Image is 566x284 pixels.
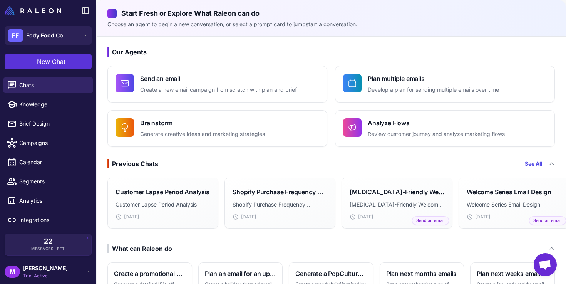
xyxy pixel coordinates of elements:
[8,29,23,42] div: FF
[19,81,87,89] span: Chats
[386,269,458,278] h3: Plan next months emails
[477,269,548,278] h3: Plan next weeks emails
[107,66,327,103] button: Send an emailCreate a new email campaign from scratch with plan and brief
[5,266,20,278] div: M
[26,31,65,40] span: Fody Food Co.
[205,269,276,278] h3: Plan an email for an upcoming holiday
[114,269,186,278] h3: Create a promotional brief and email
[107,8,555,18] h2: Start Fresh or Explore What Raleon can do
[44,238,52,245] span: 22
[467,200,561,209] p: Welcome Series Email Design
[5,26,92,45] button: FFFody Food Co.
[140,86,297,94] p: Create a new email campaign from scratch with plan and brief
[3,116,93,132] a: Brief Design
[3,154,93,170] a: Calendar
[31,246,65,252] span: Messages Left
[350,187,444,197] h3: [MEDICAL_DATA]-Friendly Welcome Series Email
[19,158,87,166] span: Calendar
[368,118,505,128] h4: Analyze Flows
[335,110,555,147] button: Analyze FlowsReview customer journey and analyze marketing flows
[467,187,551,197] h3: Welcome Series Email Design
[3,96,93,113] a: Knowledge
[140,118,265,128] h4: Brainstorm
[19,119,87,128] span: Brief Design
[368,130,505,139] p: Review customer journey and analyze marketing flows
[116,200,210,209] p: Customer Lapse Period Analysis
[116,213,210,220] div: [DATE]
[107,110,327,147] button: BrainstormGenerate creative ideas and marketing strategies
[3,173,93,190] a: Segments
[19,100,87,109] span: Knowledge
[233,187,327,197] h3: Shopify Purchase Frequency Analysis
[5,54,92,69] button: +New Chat
[23,272,68,279] span: Trial Active
[107,244,172,253] div: What can Raleon do
[467,213,561,220] div: [DATE]
[31,57,35,66] span: +
[37,57,65,66] span: New Chat
[350,213,444,220] div: [DATE]
[3,77,93,93] a: Chats
[534,253,557,276] a: Open chat
[412,216,449,225] span: Send an email
[107,47,555,57] h3: Our Agents
[19,216,87,224] span: Integrations
[368,74,499,83] h4: Plan multiple emails
[335,66,555,103] button: Plan multiple emailsDevelop a plan for sending multiple emails over time
[295,269,367,278] h3: Generate a PopCulture themed brief
[368,86,499,94] p: Develop a plan for sending multiple emails over time
[3,212,93,228] a: Integrations
[19,139,87,147] span: Campaigns
[3,135,93,151] a: Campaigns
[3,193,93,209] a: Analytics
[19,197,87,205] span: Analytics
[5,6,64,15] a: Raleon Logo
[116,187,209,197] h3: Customer Lapse Period Analysis
[107,20,555,29] p: Choose an agent to begin a new conversation, or select a prompt card to jumpstart a conversation.
[23,264,68,272] span: [PERSON_NAME]
[529,216,566,225] span: Send an email
[140,74,297,83] h4: Send an email
[140,130,265,139] p: Generate creative ideas and marketing strategies
[5,6,61,15] img: Raleon Logo
[19,177,87,186] span: Segments
[350,200,444,209] p: [MEDICAL_DATA]-Friendly Welcome Series Email
[233,200,327,209] p: Shopify Purchase Frequency Analysis
[107,159,158,168] div: Previous Chats
[233,213,327,220] div: [DATE]
[525,160,543,168] a: See All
